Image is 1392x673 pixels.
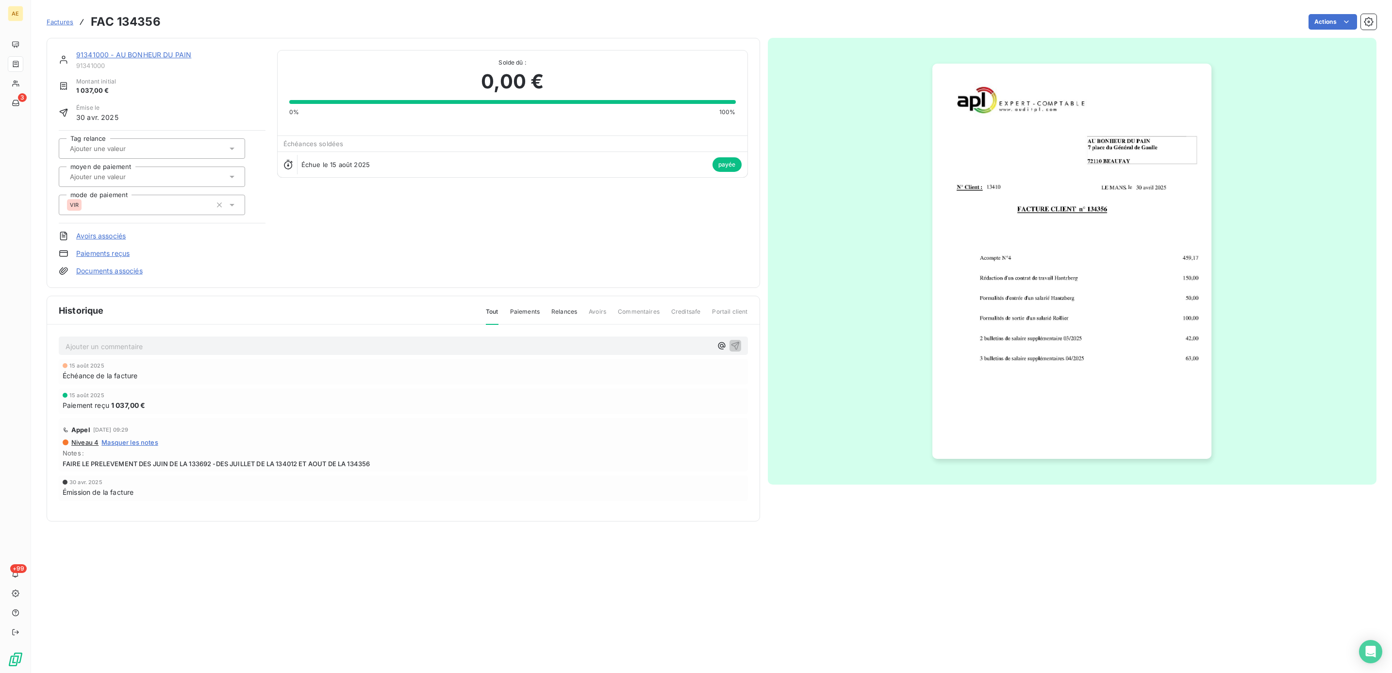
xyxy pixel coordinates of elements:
span: Niveau 4 [70,438,99,446]
span: 15 août 2025 [69,392,104,398]
span: Échue le 15 août 2025 [301,161,370,168]
span: +99 [10,564,27,573]
span: Factures [47,18,73,26]
input: Ajouter une valeur [69,144,166,153]
span: 1 037,00 € [76,86,116,96]
span: FAIRE LE PRELEVEMENT DES JUIN DE LA 133692 -DES JUILLET DE LA 134012 ET AOUT DE LA 134356 [63,460,744,468]
h3: FAC 134356 [91,13,161,31]
span: Échéances soldées [283,140,344,148]
span: 1 037,00 € [111,400,146,410]
span: Solde dû : [289,58,736,67]
span: Émise le [76,103,118,112]
span: 0,00 € [481,67,544,96]
span: 30 avr. 2025 [76,112,118,122]
span: 91341000 [76,62,265,69]
a: Factures [47,17,73,27]
a: Avoirs associés [76,231,126,241]
span: Historique [59,304,104,317]
span: 0% [289,108,299,117]
span: Creditsafe [671,307,701,324]
span: [DATE] 09:29 [93,427,129,433]
span: Échéance de la facture [63,370,137,381]
button: Actions [1309,14,1357,30]
img: invoice_thumbnail [932,64,1211,459]
span: Paiement reçu [63,400,109,410]
span: Commentaires [618,307,660,324]
span: Montant initial [76,77,116,86]
span: Notes : [63,449,744,457]
span: Relances [551,307,577,324]
span: 3 [18,93,27,102]
a: Paiements reçus [76,249,130,258]
div: AE [8,6,23,21]
input: Ajouter une valeur [69,172,166,181]
span: 100% [719,108,736,117]
span: Avoirs [589,307,606,324]
span: Appel [71,426,90,434]
a: Documents associés [76,266,143,276]
img: Logo LeanPay [8,652,23,667]
span: Paiements [510,307,540,324]
span: Tout [486,307,498,325]
span: 30 avr. 2025 [69,479,102,485]
span: VIR [70,202,79,208]
span: Émission de la facture [63,487,133,497]
a: 91341000 - AU BONHEUR DU PAIN [76,50,191,59]
span: Portail client [712,307,747,324]
span: Masquer les notes [101,438,158,446]
span: 15 août 2025 [69,363,104,369]
span: payée [713,157,742,172]
div: Open Intercom Messenger [1359,640,1382,663]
